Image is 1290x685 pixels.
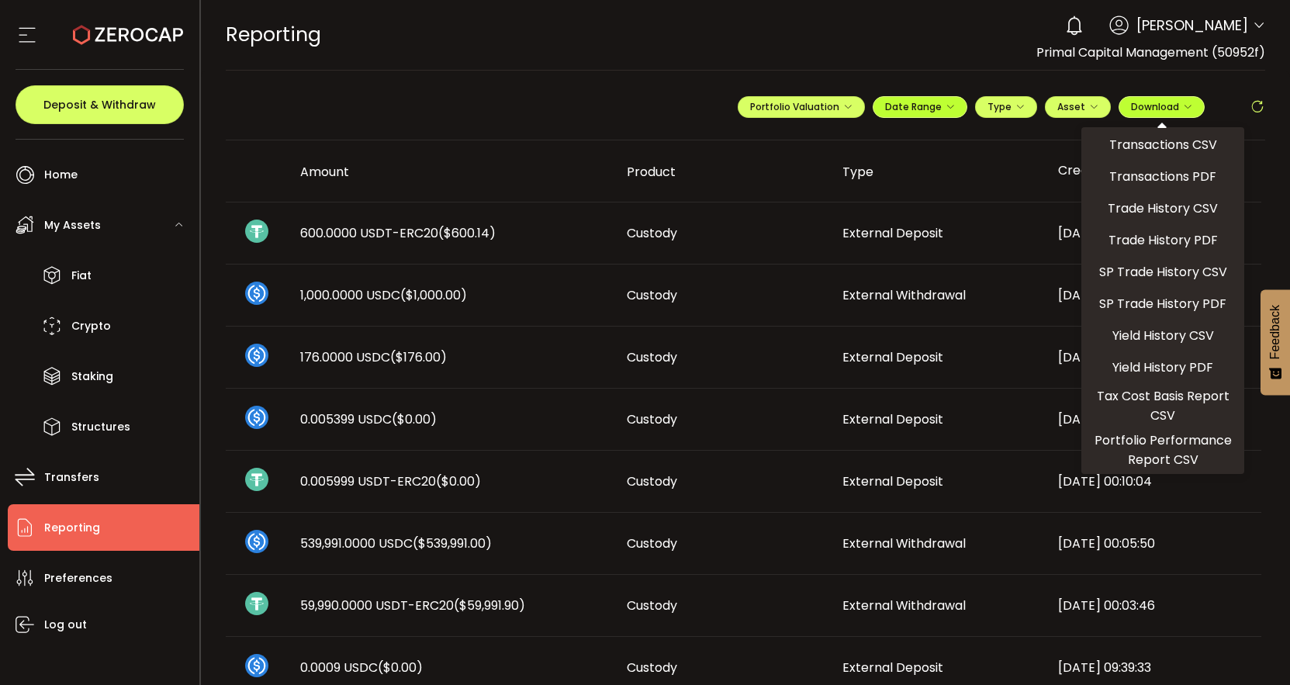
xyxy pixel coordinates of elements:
span: 176.0000 USDC [300,348,447,366]
iframe: Chat Widget [1212,611,1290,685]
span: ($1,000.00) [400,286,467,304]
span: Feedback [1268,305,1282,359]
span: Trade History CSV [1108,199,1218,218]
div: [DATE] 22:15:26 [1046,286,1261,304]
span: 1,000.0000 USDC [300,286,467,304]
span: External Withdrawal [842,535,966,552]
span: Crypto [71,315,111,337]
span: Portfolio Performance Report CSV [1088,431,1238,469]
button: Portfolio Valuation [738,96,865,118]
span: Trade History PDF [1108,230,1218,250]
span: ($600.14) [438,224,496,242]
span: Custody [627,410,677,428]
span: Reporting [44,517,100,539]
span: Custody [627,224,677,242]
span: Home [44,164,78,186]
div: Type [830,163,1046,181]
div: [DATE] 08:11:51 [1046,348,1261,366]
img: usdc_portfolio.svg [245,344,268,367]
span: ($176.00) [390,348,447,366]
span: 59,990.0000 USDT-ERC20 [300,597,525,614]
span: SP Trade History CSV [1099,262,1227,282]
span: 0.005399 USDC [300,410,437,428]
span: 0.005999 USDT-ERC20 [300,472,481,490]
span: 600.0000 USDT-ERC20 [300,224,496,242]
span: 0.0009 USDC [300,659,423,676]
span: Transactions PDF [1109,167,1216,186]
span: ($0.00) [436,472,481,490]
button: Feedback - Show survey [1261,289,1290,395]
button: Date Range [873,96,967,118]
span: Asset [1057,100,1085,113]
span: 539,991.0000 USDC [300,535,492,552]
span: Yield History PDF [1112,358,1213,377]
span: ($0.00) [378,659,423,676]
div: Product [614,163,830,181]
span: My Assets [44,214,101,237]
div: [DATE] 01:42:28 [1046,410,1261,428]
span: Custody [627,597,677,614]
span: ($539,991.00) [413,535,492,552]
span: Download [1131,100,1192,113]
img: usdc_portfolio.svg [245,530,268,553]
div: [DATE] 00:10:04 [1046,472,1261,490]
span: Structures [71,416,130,438]
span: Portfolio Valuation [750,100,853,113]
span: Custody [627,286,677,304]
span: Transfers [44,466,99,489]
span: Tax Cost Basis Report CSV [1088,386,1238,425]
img: usdc_portfolio.svg [245,282,268,305]
button: Download [1119,96,1205,118]
span: Yield History CSV [1112,326,1214,345]
span: Primal Capital Management (50952f) [1036,43,1265,61]
button: Asset [1045,96,1111,118]
span: SP Trade History PDF [1099,294,1226,313]
span: ($59,991.90) [454,597,525,614]
span: Log out [44,614,87,636]
span: Custody [627,659,677,676]
span: Custody [627,472,677,490]
button: Deposit & Withdraw [16,85,184,124]
span: External Deposit [842,224,943,242]
div: [DATE] 09:39:33 [1046,659,1261,676]
span: Transactions CSV [1109,135,1217,154]
div: [DATE] 00:03:46 [1046,597,1261,614]
div: [DATE] 00:05:50 [1046,535,1261,552]
span: Reporting [226,21,321,48]
img: usdt_portfolio.svg [245,468,268,491]
img: usdc_portfolio.svg [245,654,268,677]
span: External Deposit [842,659,943,676]
span: External Withdrawal [842,286,966,304]
span: Preferences [44,567,112,590]
img: usdc_portfolio.svg [245,406,268,429]
span: External Withdrawal [842,597,966,614]
div: [DATE] 10:11:28 [1046,224,1261,242]
span: [PERSON_NAME] [1136,15,1248,36]
span: External Deposit [842,472,943,490]
div: Amount [288,163,614,181]
span: Deposit & Withdraw [43,99,156,110]
span: Custody [627,348,677,366]
span: ($0.00) [392,410,437,428]
span: Staking [71,365,113,388]
span: External Deposit [842,348,943,366]
div: Created At [1046,158,1261,185]
img: usdt_portfolio.svg [245,592,268,615]
span: Custody [627,535,677,552]
span: Fiat [71,265,92,287]
img: usdt_portfolio.svg [245,220,268,243]
span: External Deposit [842,410,943,428]
span: Type [987,100,1025,113]
span: Date Range [885,100,955,113]
button: Type [975,96,1037,118]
